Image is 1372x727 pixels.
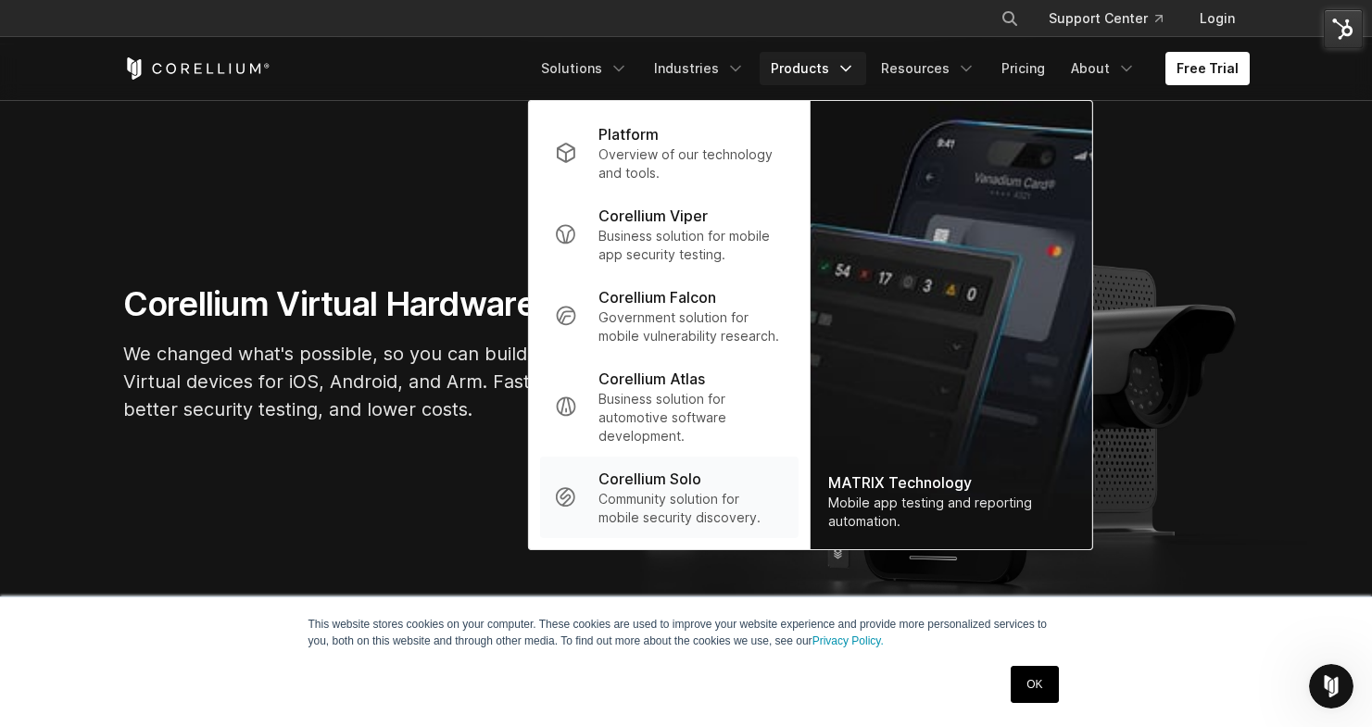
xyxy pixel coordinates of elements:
a: Pricing [990,52,1056,85]
p: We changed what's possible, so you can build what's next. Virtual devices for iOS, Android, and A... [123,340,679,423]
p: Corellium Falcon [598,286,716,308]
a: Corellium Falcon Government solution for mobile vulnerability research. [539,275,798,357]
p: Business solution for mobile app security testing. [598,227,783,264]
h1: Corellium Virtual Hardware [123,283,679,325]
a: Platform Overview of our technology and tools. [539,112,798,194]
a: Products [760,52,866,85]
a: Industries [643,52,756,85]
a: Corellium Home [123,57,271,80]
a: Free Trial [1165,52,1250,85]
p: Corellium Atlas [598,368,705,390]
a: OK [1011,666,1058,703]
p: Platform [598,123,659,145]
a: Corellium Viper Business solution for mobile app security testing. [539,194,798,275]
p: Business solution for automotive software development. [598,390,783,445]
img: HubSpot Tools Menu Toggle [1324,9,1363,48]
div: Navigation Menu [978,2,1250,35]
a: Login [1185,2,1250,35]
a: Corellium Solo Community solution for mobile security discovery. [539,457,798,538]
a: MATRIX Technology Mobile app testing and reporting automation. [810,101,1091,549]
p: Corellium Viper [598,205,708,227]
div: MATRIX Technology [828,471,1073,494]
div: Navigation Menu [530,52,1250,85]
button: Search [993,2,1026,35]
p: Overview of our technology and tools. [598,145,783,182]
div: Mobile app testing and reporting automation. [828,494,1073,531]
a: Resources [870,52,987,85]
p: Corellium Solo [598,468,701,490]
p: This website stores cookies on your computer. These cookies are used to improve your website expe... [308,616,1064,649]
a: Corellium Atlas Business solution for automotive software development. [539,357,798,457]
img: Matrix_WebNav_1x [810,101,1091,549]
a: About [1060,52,1147,85]
p: Community solution for mobile security discovery. [598,490,783,527]
a: Privacy Policy. [812,634,884,647]
iframe: Intercom live chat [1309,664,1353,708]
a: Support Center [1034,2,1177,35]
a: Solutions [530,52,639,85]
p: Government solution for mobile vulnerability research. [598,308,783,345]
